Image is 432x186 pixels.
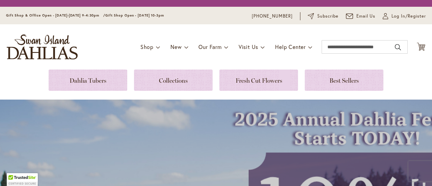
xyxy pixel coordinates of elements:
[105,13,164,18] span: Gift Shop Open - [DATE] 10-3pm
[239,43,258,50] span: Visit Us
[275,43,306,50] span: Help Center
[356,13,376,20] span: Email Us
[383,13,426,20] a: Log In/Register
[7,34,78,59] a: store logo
[252,13,293,20] a: [PHONE_NUMBER]
[308,13,339,20] a: Subscribe
[391,13,426,20] span: Log In/Register
[170,43,182,50] span: New
[317,13,339,20] span: Subscribe
[140,43,154,50] span: Shop
[346,13,376,20] a: Email Us
[198,43,221,50] span: Our Farm
[6,13,105,18] span: Gift Shop & Office Open - [DATE]-[DATE] 9-4:30pm /
[395,42,401,53] button: Search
